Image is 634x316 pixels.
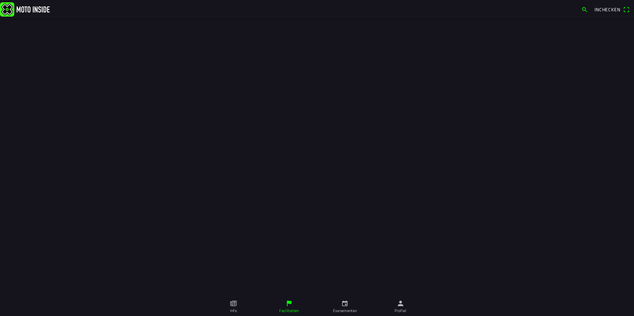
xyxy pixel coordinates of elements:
[578,4,591,15] a: search
[285,300,293,307] ion-icon: flag
[279,308,299,314] ion-label: Faciliteiten
[591,4,633,15] a: Incheckenqr scanner
[397,300,404,307] ion-icon: person
[395,308,407,314] ion-label: Profiel
[230,300,237,307] ion-icon: paper
[341,300,349,307] ion-icon: calendar
[230,308,237,314] ion-label: Info
[595,6,620,13] span: Inchecken
[333,308,357,314] ion-label: Evenementen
